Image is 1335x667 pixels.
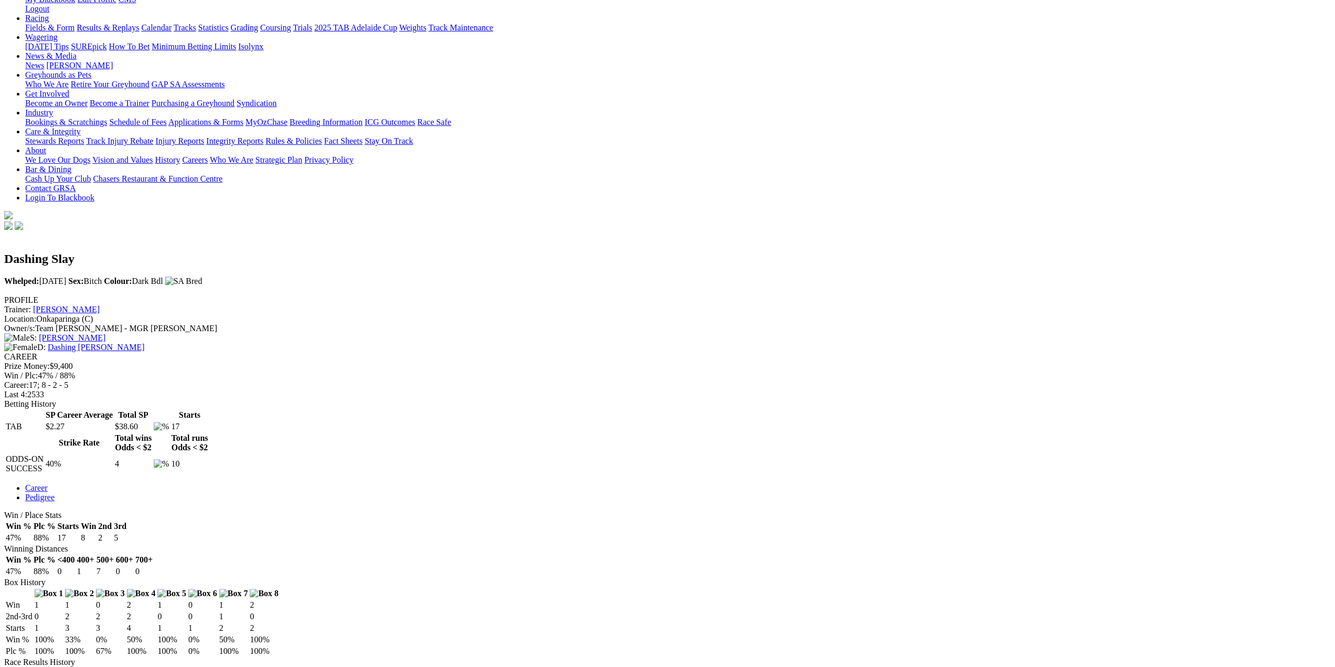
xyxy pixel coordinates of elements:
td: 8 [80,533,97,543]
div: Winning Distances [4,544,1331,554]
th: 3rd [113,521,127,532]
th: 700+ [135,555,153,565]
a: Integrity Reports [206,136,263,145]
a: Rules & Policies [265,136,322,145]
div: Industry [25,118,1331,127]
th: 500+ [96,555,114,565]
a: We Love Our Dogs [25,155,90,164]
div: Care & Integrity [25,136,1331,146]
a: Who We Are [25,80,69,89]
img: Female [4,343,37,352]
td: 50% [219,634,249,645]
td: 88% [33,533,56,543]
td: 17 [57,533,79,543]
td: 17 [170,421,208,432]
a: Applications & Forms [168,118,243,126]
a: Race Safe [417,118,451,126]
a: Logout [25,4,49,13]
a: [PERSON_NAME] [33,305,100,314]
b: Colour: [104,277,132,285]
td: 1 [65,600,94,610]
div: Bar & Dining [25,174,1331,184]
span: Location: [4,314,36,323]
td: 100% [126,646,156,657]
td: 0 [135,566,153,577]
a: Pedigree [25,493,55,502]
td: 1 [157,623,187,633]
a: Career [25,483,48,492]
a: Weights [399,23,426,32]
th: Starts [170,410,208,420]
a: Become an Owner [25,99,88,108]
td: 2nd-3rd [5,611,33,622]
img: Box 5 [157,589,186,598]
div: PROFILE [4,295,1331,305]
a: [PERSON_NAME] [46,61,113,70]
a: [DATE] Tips [25,42,69,51]
a: SUREpick [71,42,106,51]
th: Win % [5,555,32,565]
th: Plc % [33,521,56,532]
a: Fact Sheets [324,136,362,145]
th: 600+ [115,555,134,565]
td: 0 [95,600,125,610]
td: $38.60 [114,421,152,432]
th: Win [80,521,97,532]
td: 2 [95,611,125,622]
div: Betting History [4,399,1331,409]
td: 2 [65,611,94,622]
td: 33% [65,634,94,645]
a: Results & Replays [77,23,139,32]
b: Whelped: [4,277,39,285]
td: 4 [126,623,156,633]
b: Sex: [68,277,83,285]
th: <400 [57,555,75,565]
img: Box 6 [188,589,217,598]
td: 0 [188,611,218,622]
img: Box 3 [96,589,125,598]
img: Box 4 [127,589,156,598]
a: Minimum Betting Limits [152,42,236,51]
th: Win % [5,521,32,532]
div: News & Media [25,61,1331,70]
td: Win [5,600,33,610]
div: Wagering [25,42,1331,51]
a: Bar & Dining [25,165,71,174]
span: Career: [4,380,29,389]
span: Last 4: [4,390,27,399]
div: $9,400 [4,362,1331,371]
a: Stay On Track [365,136,413,145]
a: Vision and Values [92,155,153,164]
td: 1 [157,600,187,610]
th: Total SP [114,410,152,420]
td: 0% [188,646,218,657]
span: Win / Plc: [4,371,38,380]
a: Who We Are [210,155,253,164]
a: Greyhounds as Pets [25,70,91,79]
img: Male [4,333,30,343]
a: Dashing [PERSON_NAME] [48,343,144,352]
td: 100% [249,634,279,645]
img: % [154,459,169,469]
a: Grading [231,23,258,32]
a: Contact GRSA [25,184,76,193]
a: Isolynx [238,42,263,51]
a: Stewards Reports [25,136,84,145]
span: Dark Bdl [104,277,163,285]
td: 2 [219,623,249,633]
td: 1 [77,566,95,577]
td: 67% [95,646,125,657]
a: News & Media [25,51,77,60]
div: 47% / 88% [4,371,1331,380]
div: About [25,155,1331,165]
div: Box History [4,578,1331,587]
h2: Dashing Slay [4,252,1331,266]
td: 88% [33,566,56,577]
th: SP Career Average [45,410,113,420]
td: 0 [34,611,64,622]
td: 100% [249,646,279,657]
div: Greyhounds as Pets [25,80,1331,89]
td: 0% [95,634,125,645]
th: Plc % [33,555,56,565]
a: Bookings & Scratchings [25,118,107,126]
